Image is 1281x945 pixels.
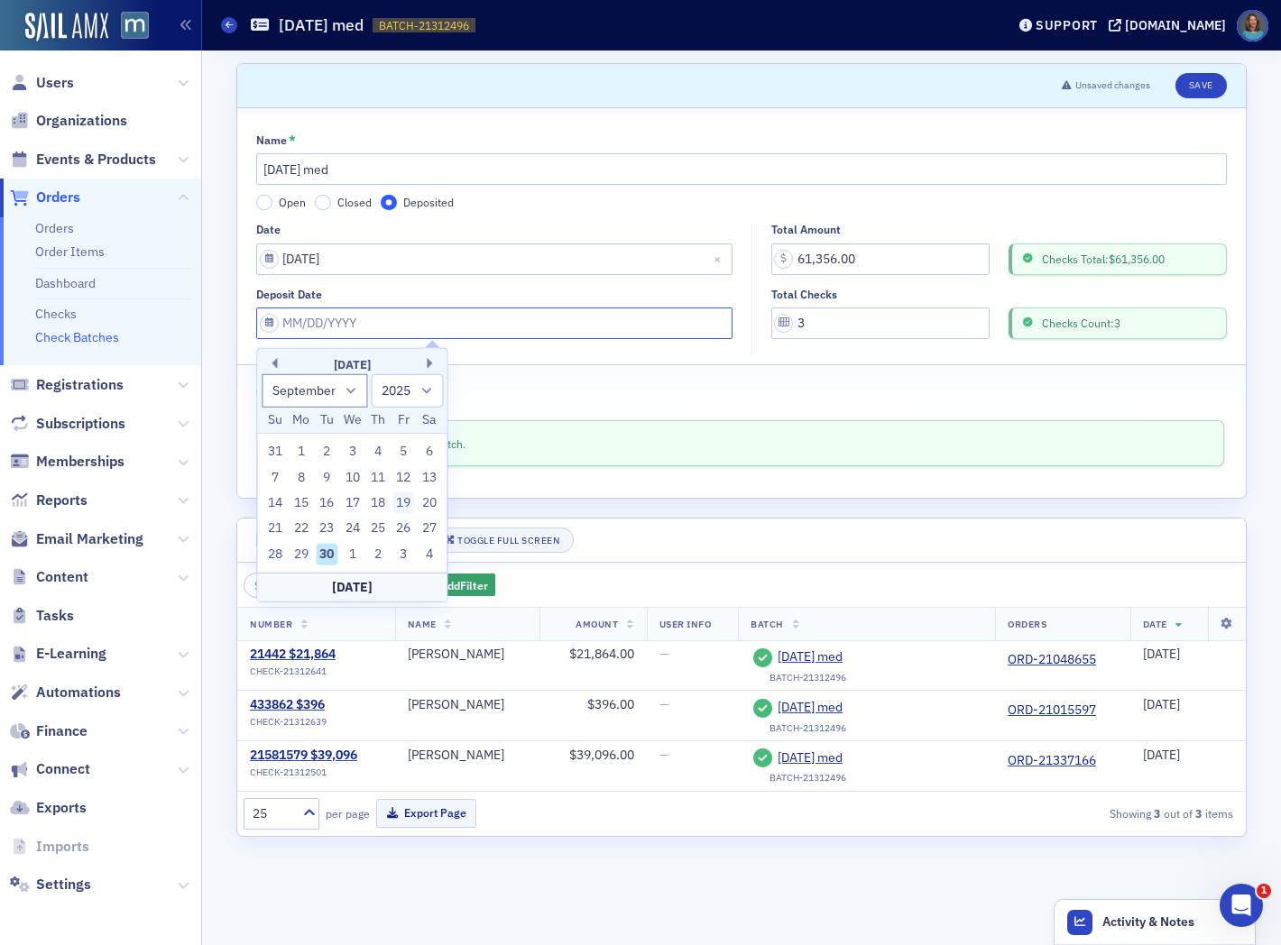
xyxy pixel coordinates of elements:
div: Choose Wednesday, October 1st, 2025 [342,544,364,565]
div: Choose Saturday, September 27th, 2025 [419,518,440,539]
div: Choose Wednesday, September 17th, 2025 [342,492,364,514]
span: Subscriptions [36,414,125,434]
div: Choose Thursday, September 4th, 2025 [367,441,389,463]
span: Add Filter [440,577,488,593]
div: Choose Wednesday, September 10th, 2025 [342,466,364,488]
span: Number [250,618,292,630]
div: Support [1036,17,1098,33]
span: Orders [36,188,80,207]
div: BATCH-21312496 [770,672,846,684]
span: Memberships [36,452,124,472]
div: Showing out of items [916,805,1233,821]
div: We [342,409,364,431]
button: Toggle Full Screen [431,528,574,553]
span: — [659,646,669,662]
a: Exports [10,798,87,818]
button: [DOMAIN_NAME] [1109,19,1232,32]
span: — [659,747,669,763]
a: ORD-21015597 [1008,702,1096,719]
a: Reports [10,491,88,510]
span: CHECK-21312501 [250,766,327,778]
textarea: Message… [15,553,346,583]
a: View Homepage [108,12,149,42]
div: Total Checks [771,288,837,301]
a: Organizations [10,111,127,131]
div: Choose Thursday, October 2nd, 2025 [367,544,389,565]
span: Name [408,618,437,630]
span: 1 [1257,884,1271,898]
strong: 3 [1151,805,1164,821]
span: Automations [36,683,121,702]
a: Check Batches [35,329,119,345]
div: Close [317,7,349,40]
div: Aidan says… [14,346,346,559]
div: I am off [DATE] but will check in for updates first thing [DATE] morning. [79,207,332,243]
button: Previous Month [266,358,277,369]
div: Choose Sunday, September 21st, 2025 [264,518,286,539]
div: [PERSON_NAME] [408,647,527,663]
img: Profile image for Operator [51,10,80,39]
input: Closed [315,195,331,211]
a: 21581579 $39,096 [250,748,357,764]
div: [PERSON_NAME] • 19h ago [29,530,178,541]
div: Choose Monday, September 29th, 2025 [290,544,312,565]
a: Automations [10,683,121,702]
a: Order Items [35,243,105,260]
a: E-Learning [10,644,106,664]
div: Choose Monday, September 8th, 2025 [290,466,312,488]
div: Choose Friday, October 3rd, 2025 [392,544,414,565]
input: Deposited [381,195,397,211]
a: Content [10,567,88,587]
span: User Info [659,618,712,630]
a: Here [29,446,59,461]
span: Open [279,195,306,209]
input: Search… [244,573,416,598]
span: Settings [36,875,91,895]
a: [DATE] med [778,700,942,716]
div: Choose Friday, September 5th, 2025 [392,441,414,463]
div: Date [256,223,281,236]
span: Email Marketing [36,529,143,549]
span: Events & Products [36,150,156,170]
button: go back [12,7,46,41]
span: Batch [751,618,784,630]
button: Export Page [376,799,476,827]
a: Dashboard [35,275,96,291]
div: Margaret says… [14,197,346,268]
div: Choose Friday, September 26th, 2025 [392,518,414,539]
span: Closed [337,195,372,209]
div: Choose Tuesday, September 30th, 2025 [316,544,337,565]
a: Here [29,482,59,496]
button: Next Month [428,358,438,369]
input: Open [256,195,272,211]
span: Imports [36,837,89,857]
div: Margaret says… [14,79,346,138]
a: Email Marketing [10,529,143,549]
span: Users [36,73,74,93]
a: Settings [10,875,91,895]
span: $39,096.00 [569,747,634,763]
span: Connect [36,759,90,779]
span: Tasks [36,606,74,626]
div: Choose Sunday, August 31st, 2025 [264,441,286,463]
div: Ok, sounds good, have a nice weekend! [14,269,296,308]
div: Choose Saturday, October 4th, 2025 [419,544,440,565]
div: Tu [316,409,337,431]
div: Choose Sunday, September 7th, 2025 [264,466,286,488]
span: Registrations [36,375,124,395]
div: 25 [253,804,292,823]
div: Choose Wednesday, September 24th, 2025 [342,518,364,539]
input: MM/DD/YYYY [256,243,733,275]
strong: 3 [1193,805,1205,821]
div: I am off [DATE] but will check in for updates first thing [DATE] morning. [65,197,346,253]
div: Total Amount [771,223,841,236]
a: Finance [10,721,88,741]
div: Su [264,409,286,431]
div: Choose Saturday, September 6th, 2025 [419,441,440,463]
img: SailAMX [25,13,108,41]
img: SailAMX [121,12,149,40]
button: Send a message… [309,583,338,612]
button: Start recording [115,591,129,605]
span: Unsaved changes [1075,78,1150,93]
